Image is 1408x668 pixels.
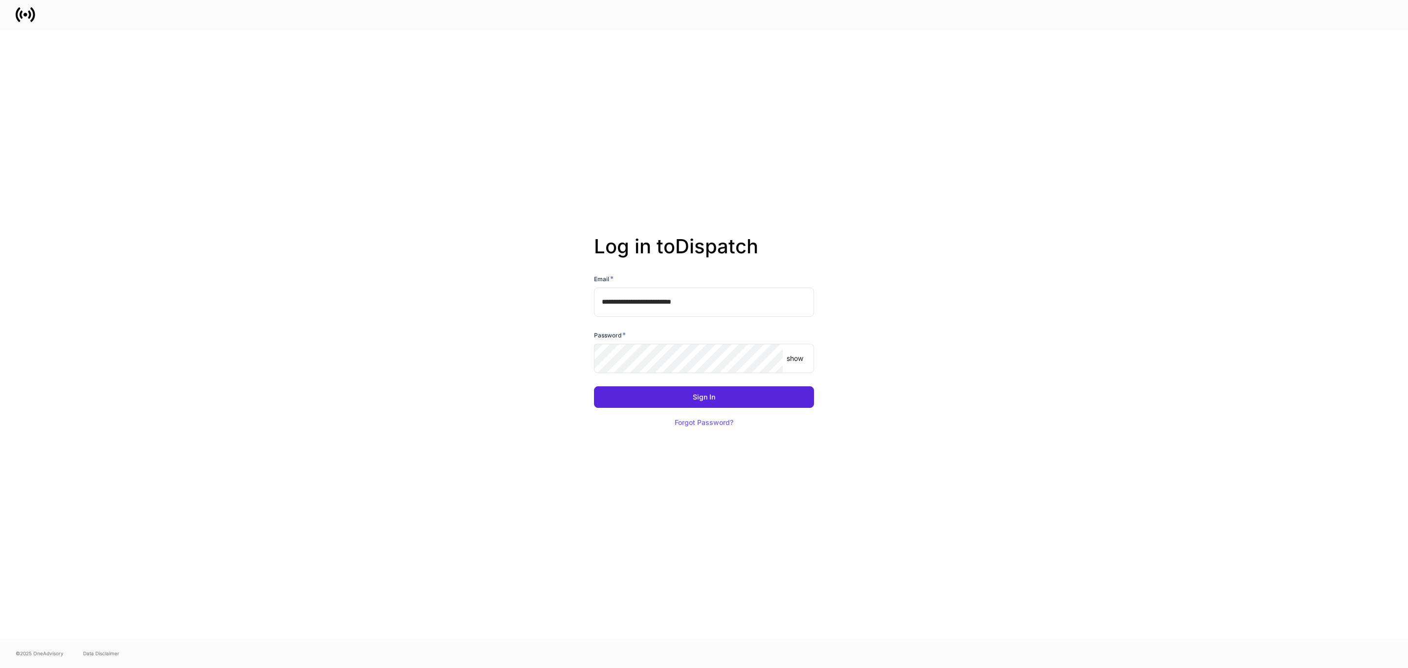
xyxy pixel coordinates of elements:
[594,386,814,408] button: Sign In
[662,412,746,433] button: Forgot Password?
[787,354,803,363] p: show
[594,235,814,274] h2: Log in to Dispatch
[594,330,626,340] h6: Password
[675,419,733,426] div: Forgot Password?
[83,649,119,657] a: Data Disclaimer
[594,274,614,284] h6: Email
[16,649,64,657] span: © 2025 OneAdvisory
[693,394,715,401] div: Sign In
